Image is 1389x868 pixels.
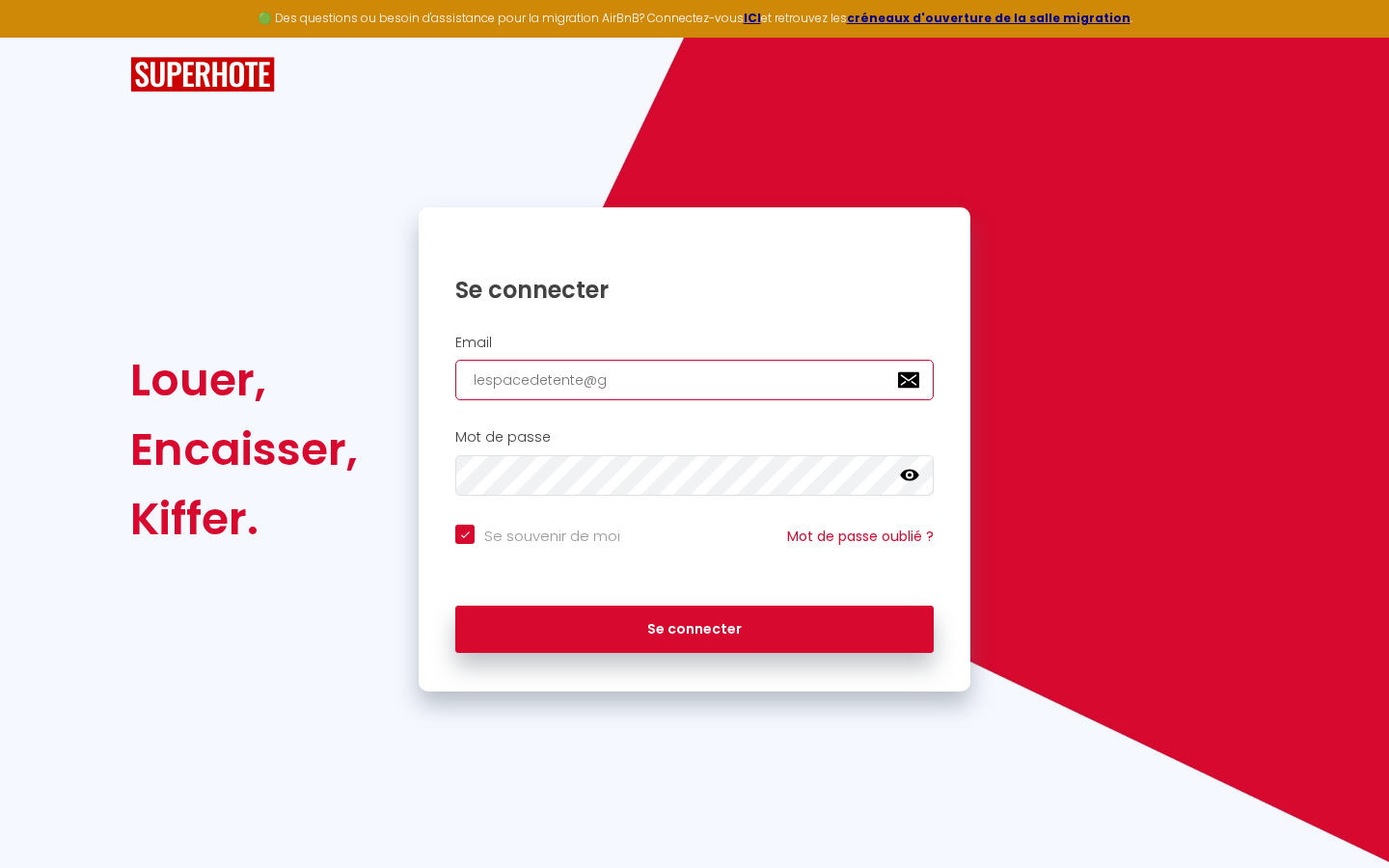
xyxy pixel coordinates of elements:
[455,275,934,305] h1: Se connecter
[130,484,358,554] div: Kiffer.
[455,606,934,654] button: Se connecter
[455,360,934,400] input: Ton Email
[15,8,73,66] button: Ouvrir le widget de chat LiveChat
[130,57,275,93] img: SuperHote logo
[787,527,934,546] a: Mot de passe oublié ?
[455,335,934,351] h2: Email
[130,345,358,415] div: Louer,
[744,10,761,26] a: ICI
[455,429,934,446] h2: Mot de passe
[130,415,358,484] div: Encaisser,
[847,10,1130,26] a: créneaux d'ouverture de la salle migration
